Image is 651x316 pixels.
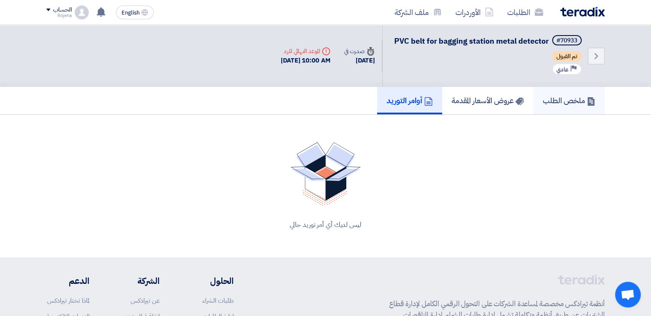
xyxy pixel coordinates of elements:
h5: عروض الأسعار المقدمة [452,95,524,105]
a: الأوردرات [449,2,500,22]
li: الدعم [46,274,89,287]
div: Rojena [46,13,71,18]
li: الحلول [185,274,234,287]
div: [DATE] [344,56,375,66]
span: عادي [556,66,568,74]
a: أوامر التوريد [377,87,442,114]
div: الحساب [53,6,71,14]
button: English [116,6,154,19]
a: عن تيرادكس [131,296,160,305]
a: الطلبات [500,2,550,22]
h5: أوامر التوريد [386,95,433,105]
div: صدرت في [344,47,375,56]
span: تم القبول [552,51,582,62]
h5: ملخص الطلب [543,95,595,105]
a: Open chat [615,282,641,307]
img: Teradix logo [560,7,605,17]
a: طلبات الشراء [202,296,234,305]
a: عروض الأسعار المقدمة [442,87,533,114]
img: profile_test.png [75,6,89,19]
div: الموعد النهائي للرد [281,47,330,56]
span: PVC belt for bagging station metal detector [394,35,549,47]
h5: PVC belt for bagging station metal detector [394,35,583,47]
a: لماذا تختار تيرادكس [47,296,89,305]
div: [DATE] 10:00 AM [281,56,330,66]
span: English [122,10,140,16]
li: الشركة [115,274,160,287]
div: ليس لديك أي أمر توريد حالي [56,220,595,230]
div: #70933 [556,38,577,44]
a: ملف الشركة [388,2,449,22]
img: No Quotations Found! [291,142,361,206]
a: ملخص الطلب [533,87,605,114]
